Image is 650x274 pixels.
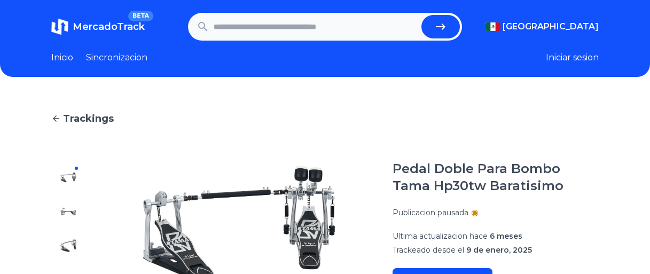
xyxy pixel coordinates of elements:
[86,51,147,64] a: Sincronizacion
[393,207,468,218] p: Publicacion pausada
[503,20,599,33] span: [GEOGRAPHIC_DATA]
[466,245,532,255] span: 9 de enero, 2025
[393,231,488,241] span: Ultima actualizacion hace
[73,21,145,33] span: MercadoTrack
[60,237,77,254] img: Pedal Doble Para Bombo Tama Hp30tw Baratisimo
[51,18,68,35] img: MercadoTrack
[51,51,73,64] a: Inicio
[546,51,599,64] button: Iniciar sesion
[393,160,599,194] h1: Pedal Doble Para Bombo Tama Hp30tw Baratisimo
[485,22,500,31] img: Mexico
[60,203,77,220] img: Pedal Doble Para Bombo Tama Hp30tw Baratisimo
[60,169,77,186] img: Pedal Doble Para Bombo Tama Hp30tw Baratisimo
[63,111,114,126] span: Trackings
[393,245,464,255] span: Trackeado desde el
[51,111,599,126] a: Trackings
[485,20,599,33] button: [GEOGRAPHIC_DATA]
[51,18,145,35] a: MercadoTrackBETA
[128,11,153,21] span: BETA
[490,231,522,241] span: 6 meses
